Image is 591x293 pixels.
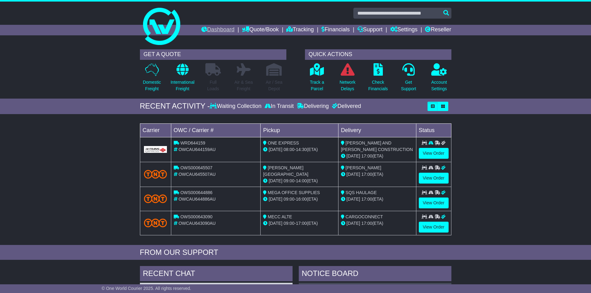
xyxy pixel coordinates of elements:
div: Delivered [330,103,361,110]
a: CheckFinancials [368,63,388,95]
div: (ETA) [341,196,414,202]
a: Reseller [425,25,451,35]
span: 14:30 [296,147,307,152]
p: Track a Parcel [310,79,324,92]
img: TNT_Domestic.png [144,219,167,227]
a: View Order [419,222,449,233]
p: Network Delays [339,79,355,92]
div: RECENT CHAT [140,266,293,283]
span: OWCAU645507AU [178,172,216,177]
span: 08:00 [284,147,294,152]
span: 17:00 [361,172,372,177]
a: View Order [419,148,449,159]
span: OWS000645507 [180,165,213,170]
span: [DATE] [347,197,360,202]
span: 09:00 [284,197,294,202]
a: Quote/Book [242,25,279,35]
a: View Order [419,173,449,184]
p: Check Financials [368,79,388,92]
div: In Transit [263,103,295,110]
span: 09:00 [284,178,294,183]
a: InternationalFreight [170,63,195,95]
span: SQS HAULAGE [346,190,377,195]
a: Track aParcel [310,63,325,95]
div: (ETA) [341,171,414,178]
a: Dashboard [201,25,235,35]
div: (ETA) [341,220,414,227]
span: [PERSON_NAME] [346,165,381,170]
p: Get Support [401,79,416,92]
span: 17:00 [361,221,372,226]
div: GET A QUOTE [140,49,286,60]
td: Pickup [261,123,338,137]
span: [DATE] [269,147,282,152]
p: Air & Sea Freight [235,79,253,92]
span: 17:00 [361,153,372,158]
img: TNT_Domestic.png [144,170,167,178]
div: FROM OUR SUPPORT [140,248,451,257]
span: OWCAU643090AU [178,221,216,226]
img: GetCarrierServiceLogo [144,146,167,153]
span: [DATE] [347,172,360,177]
span: [DATE] [269,197,282,202]
span: [DATE] [269,178,282,183]
span: MEGA OFFICE SUPPLIES [268,190,320,195]
span: MECC ALTE [268,214,292,219]
p: International Freight [171,79,195,92]
img: TNT_Domestic.png [144,194,167,203]
p: Domestic Freight [143,79,161,92]
span: WRD644159 [180,140,205,145]
span: [PERSON_NAME] [GEOGRAPHIC_DATA] [263,165,308,177]
p: Air / Sea Depot [266,79,283,92]
div: NOTICE BOARD [299,266,451,283]
div: (ETA) [341,153,414,159]
a: AccountSettings [431,63,447,95]
span: OWS000643090 [180,214,213,219]
a: Settings [390,25,418,35]
a: DomesticFreight [142,63,161,95]
div: - (ETA) [263,146,336,153]
a: NetworkDelays [339,63,356,95]
div: - (ETA) [263,220,336,227]
p: Full Loads [205,79,221,92]
div: QUICK ACTIONS [305,49,451,60]
a: View Order [419,198,449,208]
span: ONE EXPRESS [268,140,299,145]
span: 14:00 [296,178,307,183]
span: © One World Courier 2025. All rights reserved. [102,286,191,291]
div: - (ETA) [263,196,336,202]
span: 17:00 [361,197,372,202]
span: 17:00 [296,221,307,226]
div: - (ETA) [263,178,336,184]
p: Account Settings [431,79,447,92]
div: Delivering [295,103,330,110]
span: OWCAU644159AU [178,147,216,152]
a: Financials [321,25,350,35]
span: [DATE] [269,221,282,226]
span: [DATE] [347,221,360,226]
div: RECENT ACTIVITY - [140,102,210,111]
span: CARGOCONNECT [346,214,383,219]
td: OWC / Carrier # [171,123,261,137]
div: Waiting Collection [210,103,263,110]
span: [PERSON_NAME] AND [PERSON_NAME] CONSTRUCTION [341,140,413,152]
a: Support [357,25,383,35]
a: GetSupport [401,63,416,95]
a: Tracking [286,25,314,35]
span: OWS000644886 [180,190,213,195]
span: [DATE] [347,153,360,158]
span: 09:00 [284,221,294,226]
span: OWCAU644886AU [178,197,216,202]
td: Delivery [338,123,416,137]
td: Status [416,123,451,137]
td: Carrier [140,123,171,137]
span: 16:00 [296,197,307,202]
